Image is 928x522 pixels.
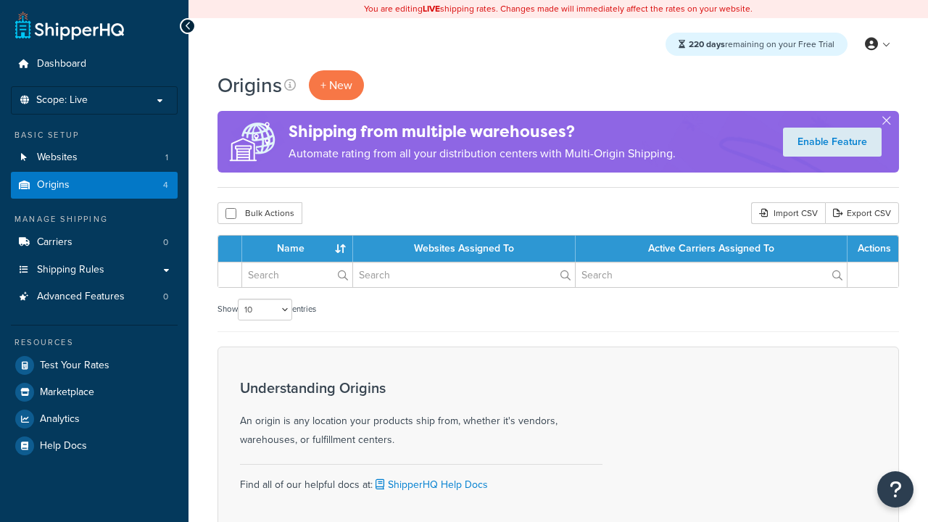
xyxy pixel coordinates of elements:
[217,299,316,320] label: Show entries
[289,144,676,164] p: Automate rating from all your distribution centers with Multi-Origin Shipping.
[240,380,602,449] div: An origin is any location your products ship from, whether it's vendors, warehouses, or fulfillme...
[666,33,848,56] div: remaining on your Free Trial
[11,129,178,141] div: Basic Setup
[163,179,168,191] span: 4
[11,283,178,310] li: Advanced Features
[11,433,178,459] a: Help Docs
[165,152,168,164] span: 1
[240,380,602,396] h3: Understanding Origins
[217,71,282,99] h1: Origins
[825,202,899,224] a: Export CSV
[37,236,72,249] span: Carriers
[576,262,847,287] input: Search
[40,440,87,452] span: Help Docs
[40,413,80,426] span: Analytics
[242,236,353,262] th: Name
[373,477,488,492] a: ShipperHQ Help Docs
[576,236,848,262] th: Active Carriers Assigned To
[689,38,725,51] strong: 220 days
[353,262,575,287] input: Search
[37,58,86,70] span: Dashboard
[11,257,178,283] a: Shipping Rules
[242,262,352,287] input: Search
[783,128,882,157] a: Enable Feature
[11,379,178,405] a: Marketplace
[36,94,88,107] span: Scope: Live
[289,120,676,144] h4: Shipping from multiple warehouses?
[423,2,440,15] b: LIVE
[238,299,292,320] select: Showentries
[877,471,913,507] button: Open Resource Center
[11,51,178,78] a: Dashboard
[15,11,124,40] a: ShipperHQ Home
[40,386,94,399] span: Marketplace
[11,172,178,199] li: Origins
[37,264,104,276] span: Shipping Rules
[163,236,168,249] span: 0
[11,406,178,432] a: Analytics
[37,152,78,164] span: Websites
[353,236,576,262] th: Websites Assigned To
[11,283,178,310] a: Advanced Features 0
[751,202,825,224] div: Import CSV
[40,360,109,372] span: Test Your Rates
[11,229,178,256] li: Carriers
[11,336,178,349] div: Resources
[217,111,289,173] img: ad-origins-multi-dfa493678c5a35abed25fd24b4b8a3fa3505936ce257c16c00bdefe2f3200be3.png
[37,179,70,191] span: Origins
[11,229,178,256] a: Carriers 0
[309,70,364,100] a: + New
[11,144,178,171] li: Websites
[11,213,178,225] div: Manage Shipping
[848,236,898,262] th: Actions
[11,144,178,171] a: Websites 1
[37,291,125,303] span: Advanced Features
[217,202,302,224] button: Bulk Actions
[320,77,352,94] span: + New
[240,464,602,494] div: Find all of our helpful docs at:
[163,291,168,303] span: 0
[11,352,178,378] a: Test Your Rates
[11,172,178,199] a: Origins 4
